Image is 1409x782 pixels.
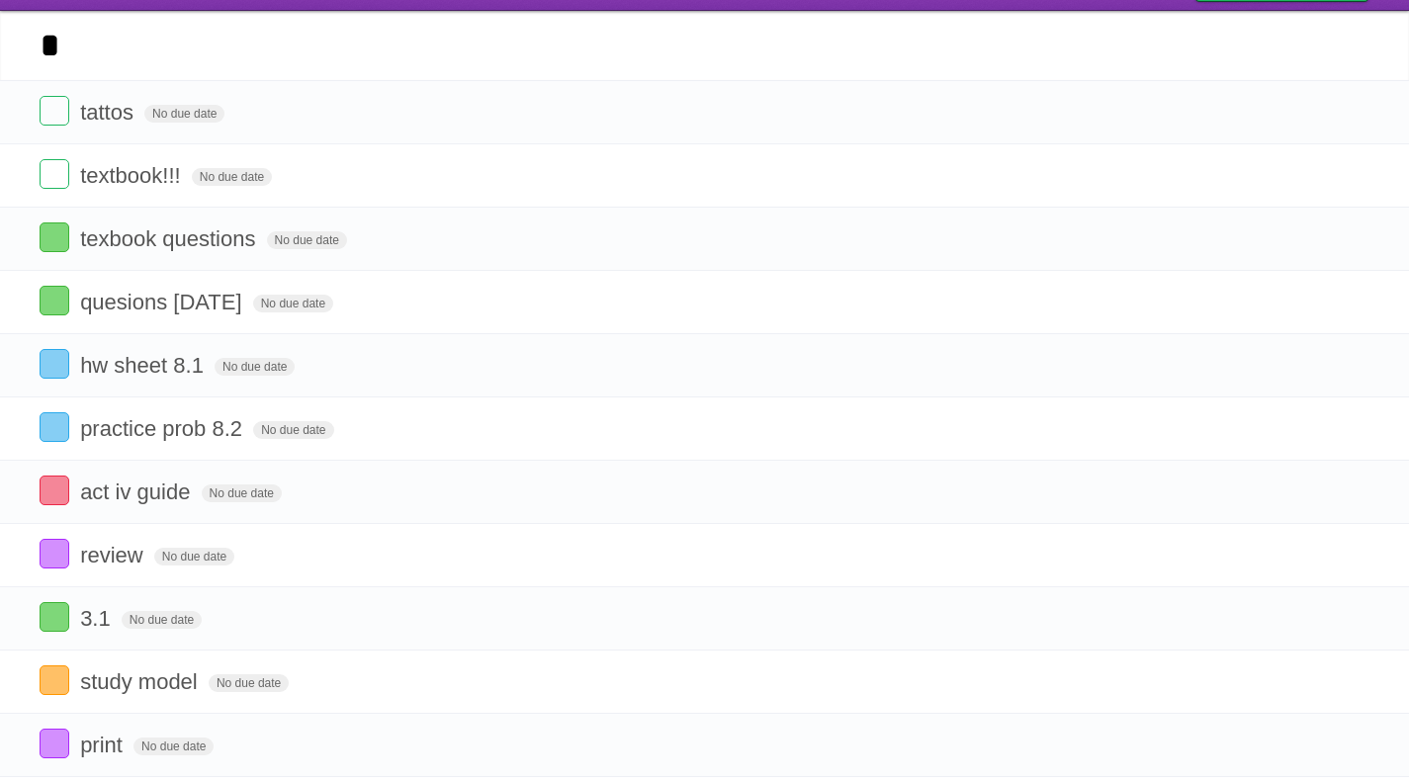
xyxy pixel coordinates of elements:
[154,548,234,565] span: No due date
[80,543,148,567] span: review
[253,421,333,439] span: No due date
[40,665,69,695] label: Done
[80,353,209,378] span: hw sheet 8.1
[80,733,128,757] span: print
[40,159,69,189] label: Done
[80,290,246,314] span: quesions [DATE]
[40,222,69,252] label: Done
[215,358,295,376] span: No due date
[40,286,69,315] label: Done
[80,606,116,631] span: 3.1
[80,416,247,441] span: practice prob 8.2
[40,602,69,632] label: Done
[80,100,138,125] span: tattos
[80,479,195,504] span: act iv guide
[144,105,224,123] span: No due date
[40,349,69,379] label: Done
[80,226,260,251] span: texbook questions
[122,611,202,629] span: No due date
[40,539,69,568] label: Done
[192,168,272,186] span: No due date
[80,163,186,188] span: textbook!!!
[40,729,69,758] label: Done
[133,738,214,755] span: No due date
[40,412,69,442] label: Done
[253,295,333,312] span: No due date
[209,674,289,692] span: No due date
[202,484,282,502] span: No due date
[40,96,69,126] label: Done
[40,476,69,505] label: Done
[80,669,203,694] span: study model
[267,231,347,249] span: No due date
